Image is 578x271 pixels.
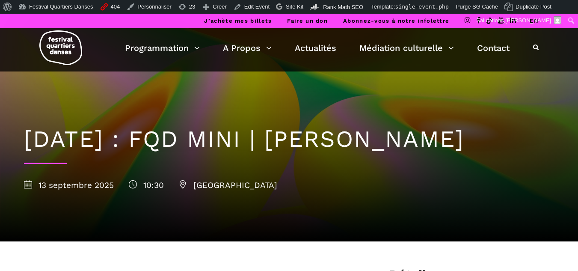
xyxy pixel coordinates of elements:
[125,41,200,55] a: Programmation
[477,41,510,55] a: Contact
[395,3,449,10] span: single-event.php
[24,125,554,153] h1: [DATE] : FQD MINI | [PERSON_NAME]
[179,180,277,190] span: [GEOGRAPHIC_DATA]
[204,18,272,24] a: J’achète mes billets
[129,180,164,190] span: 10:30
[286,3,303,10] span: Site Kit
[24,180,114,190] span: 13 septembre 2025
[287,18,328,24] a: Faire un don
[39,30,82,65] img: logo-fqd-med
[359,41,454,55] a: Médiation culturelle
[343,18,449,24] a: Abonnez-vous à notre infolettre
[223,41,272,55] a: A Propos
[505,17,551,24] span: [PERSON_NAME]
[295,41,336,55] a: Actualités
[473,14,565,27] a: Salutations,
[323,4,363,10] span: Rank Math SEO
